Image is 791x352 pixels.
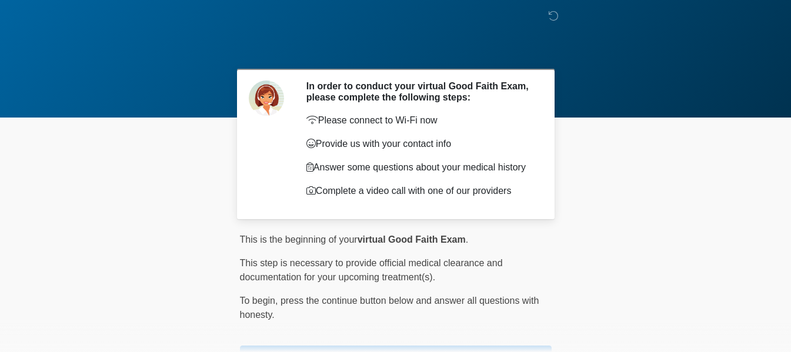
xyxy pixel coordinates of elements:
h1: ‎ ‎ [231,42,560,64]
span: This step is necessary to provide official medical clearance and documentation for your upcoming ... [240,258,503,282]
img: Agent Avatar [249,81,284,116]
p: Answer some questions about your medical history [306,160,534,175]
p: Please connect to Wi-Fi now [306,113,534,128]
span: . [466,234,468,244]
p: Complete a video call with one of our providers [306,184,534,198]
img: The Aesthetic Reserve Logo [228,9,243,24]
span: This is the beginning of your [240,234,358,244]
span: press the continue button below and answer all questions with honesty. [240,296,539,320]
p: Provide us with your contact info [306,137,534,151]
strong: virtual Good Faith Exam [358,234,466,244]
h2: In order to conduct your virtual Good Faith Exam, please complete the following steps: [306,81,534,103]
span: To begin, [240,296,281,306]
